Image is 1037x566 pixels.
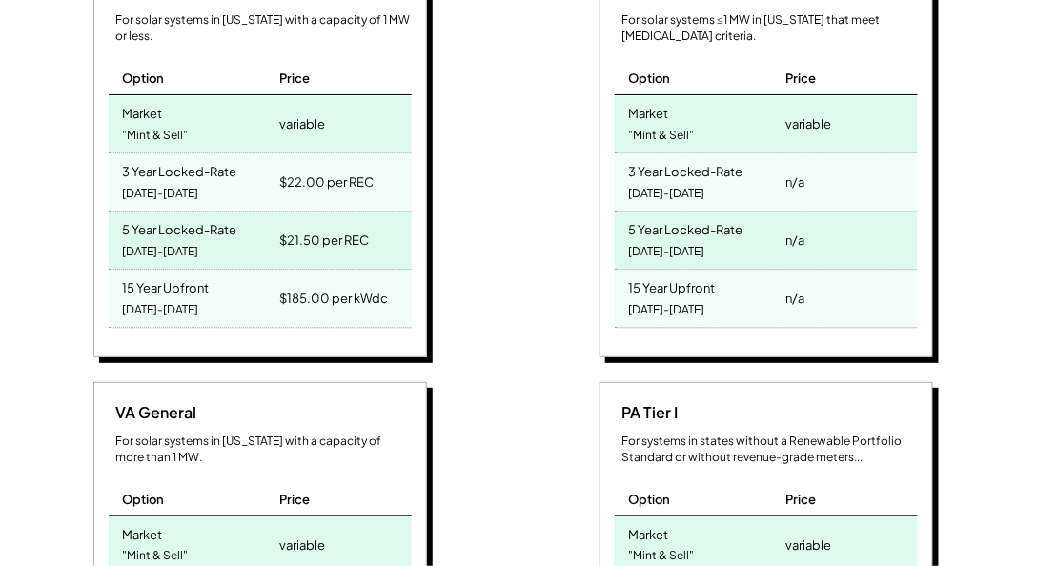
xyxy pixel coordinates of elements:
div: 15 Year Upfront [123,274,210,296]
div: [DATE]-[DATE] [123,181,199,207]
div: For solar systems ≤1 MW in [US_STATE] that meet [MEDICAL_DATA] criteria. [622,12,918,45]
div: Market [629,100,669,122]
div: Price [785,70,816,87]
div: For solar systems in [US_STATE] with a capacity of more than 1 MW. [116,434,412,466]
div: $22.00 per REC [279,169,374,195]
div: [DATE]-[DATE] [629,297,705,323]
div: [DATE]-[DATE] [629,239,705,265]
div: "Mint & Sell" [629,123,695,149]
div: n/a [785,285,804,312]
div: $21.50 per REC [279,227,369,253]
div: 3 Year Locked-Rate [629,158,743,180]
div: 5 Year Locked-Rate [123,216,237,238]
div: Option [123,70,165,87]
div: Option [629,70,671,87]
div: [DATE]-[DATE] [123,297,199,323]
div: VA General [109,402,197,423]
div: Price [279,70,310,87]
div: variable [785,532,831,558]
div: Option [629,491,671,508]
div: n/a [785,227,804,253]
div: 3 Year Locked-Rate [123,158,237,180]
div: Option [123,491,165,508]
div: 5 Year Locked-Rate [629,216,743,238]
div: $185.00 per kWdc [279,285,388,312]
div: variable [279,111,325,137]
div: "Mint & Sell" [123,123,189,149]
div: Price [279,491,310,508]
div: variable [785,111,831,137]
div: [DATE]-[DATE] [123,239,199,265]
div: Market [629,521,669,543]
div: Price [785,491,816,508]
div: Market [123,100,163,122]
div: For solar systems in [US_STATE] with a capacity of 1 MW or less. [116,12,412,45]
div: variable [279,532,325,558]
div: For systems in states without a Renewable Portfolio Standard or without revenue-grade meters... [622,434,918,466]
div: n/a [785,169,804,195]
div: Market [123,521,163,543]
div: 15 Year Upfront [629,274,716,296]
div: PA Tier I [615,402,679,423]
div: [DATE]-[DATE] [629,181,705,207]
